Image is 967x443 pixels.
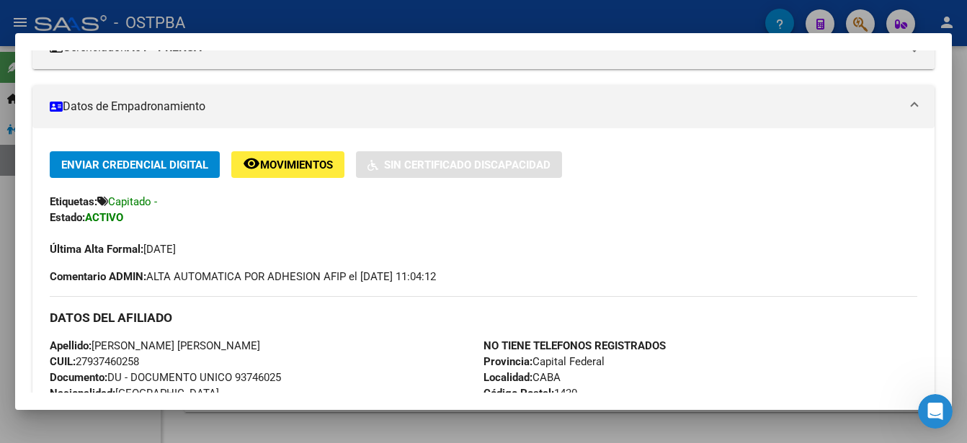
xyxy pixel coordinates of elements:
span: Capitado - [108,195,157,208]
button: Sin Certificado Discapacidad [356,151,562,178]
span: Movimientos [260,158,333,171]
span: DU - DOCUMENTO UNICO 93746025 [50,371,281,384]
span: Capital Federal [483,355,605,368]
span: 1430 [483,387,577,400]
strong: Última Alta Formal: [50,243,143,256]
span: ALTA AUTOMATICA POR ADHESION AFIP el [DATE] 11:04:12 [50,269,436,285]
strong: Nacionalidad: [50,387,115,400]
button: Movimientos [231,151,344,178]
strong: Apellido: [50,339,92,352]
button: Enviar Credencial Digital [50,151,220,178]
span: 27937460258 [50,355,139,368]
strong: Etiquetas: [50,195,97,208]
strong: Comentario ADMIN: [50,270,146,283]
mat-icon: remove_red_eye [243,155,260,172]
strong: Código Postal: [483,387,554,400]
span: [DATE] [50,243,176,256]
span: CABA [483,371,561,384]
strong: ACTIVO [85,211,123,224]
strong: Localidad: [483,371,532,384]
span: [PERSON_NAME] [PERSON_NAME] [50,339,260,352]
mat-expansion-panel-header: Datos de Empadronamiento [32,85,935,128]
strong: Estado: [50,211,85,224]
strong: Documento: [50,371,107,384]
strong: NO TIENE TELEFONOS REGISTRADOS [483,339,666,352]
span: Enviar Credencial Digital [61,158,208,171]
span: Sin Certificado Discapacidad [384,158,551,171]
span: [GEOGRAPHIC_DATA] [50,387,219,400]
mat-panel-title: Datos de Empadronamiento [50,98,900,115]
strong: Provincia: [483,355,532,368]
strong: CUIL: [50,355,76,368]
h3: DATOS DEL AFILIADO [50,310,917,326]
iframe: Intercom live chat [918,394,953,429]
